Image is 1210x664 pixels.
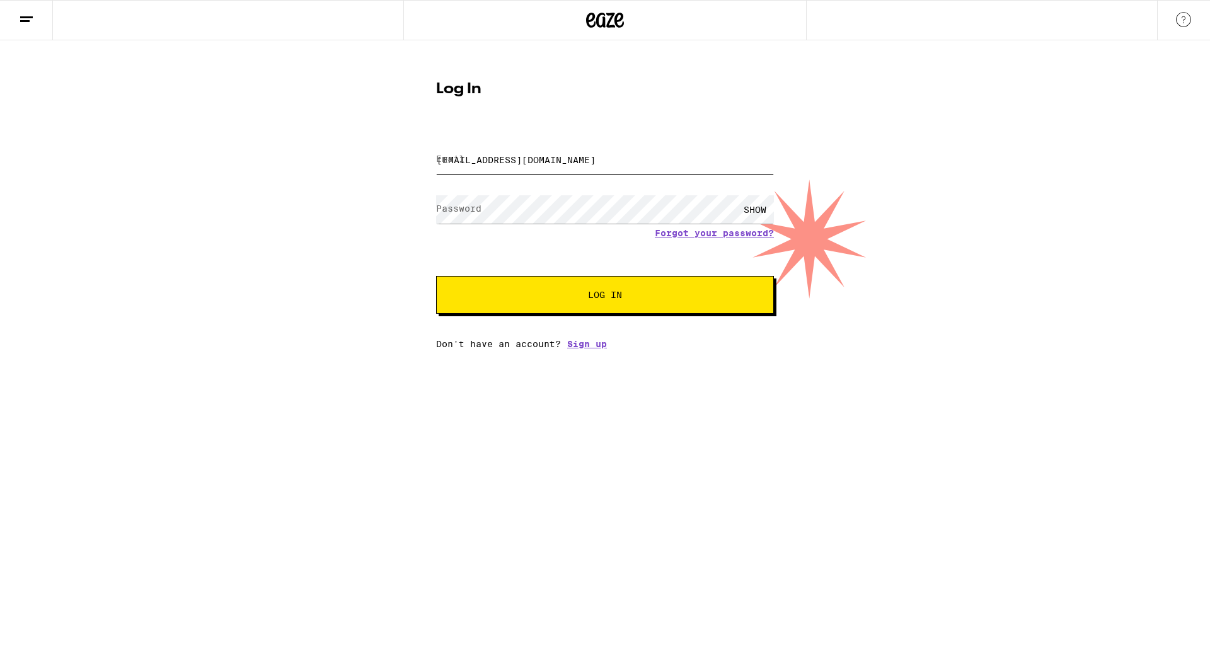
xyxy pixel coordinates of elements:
a: Sign up [567,339,607,349]
label: Password [436,203,481,214]
span: Log In [588,290,622,299]
input: Email [436,146,774,174]
a: Forgot your password? [655,228,774,238]
h1: Log In [436,82,774,97]
label: Email [436,154,464,164]
div: Don't have an account? [436,339,774,349]
button: Log In [436,276,774,314]
div: SHOW [736,195,774,224]
span: Hi. Need any help? [8,9,91,19]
